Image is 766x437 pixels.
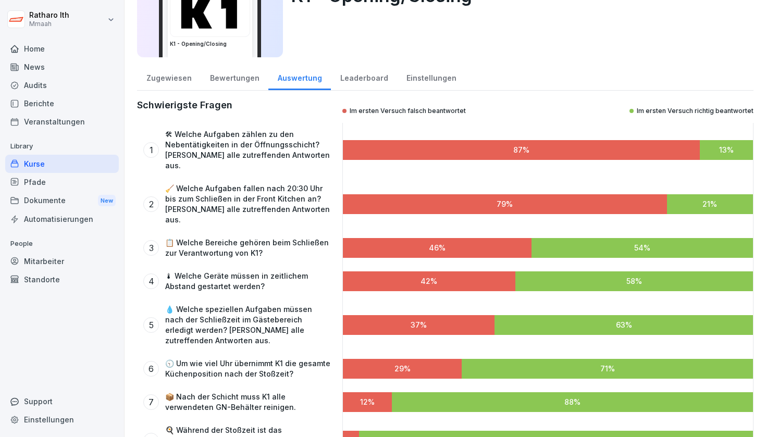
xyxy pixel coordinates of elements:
div: 3 [143,240,159,256]
div: New [98,195,116,207]
a: Auswertung [268,64,331,90]
p: 🌡 Welche Geräte müssen in zeitlichem Abstand gestartet werden? [165,271,331,292]
p: 🕤 Um wie viel Uhr übernimmt K1 die gesamte Küchenposition nach der Stoßzeit? [165,358,331,379]
p: Library [5,138,119,155]
p: 📋 Welche Bereiche gehören beim Schließen zur Verantwortung von K1? [165,238,331,258]
p: 💧 Welche speziellen Aufgaben müssen nach der Schließzeit im Gästebereich erledigt werden? [PERSON... [165,304,331,346]
div: Support [5,392,119,410]
a: Einstellungen [5,410,119,429]
a: Bewertungen [201,64,268,90]
a: Berichte [5,94,119,113]
div: 5 [143,317,159,333]
div: 2 [143,196,159,212]
div: 1 [143,142,159,158]
p: 📦 Nach der Schicht muss K1 alle verwendeten GN-Behälter reinigen. [165,392,331,413]
h2: Schwierigste Fragen [137,99,232,111]
p: Mmaah [29,20,69,28]
p: Im ersten Versuch falsch beantwortet [350,107,466,115]
p: 🛠 Welche Aufgaben zählen zu den Nebentätigkeiten in der Öffnungsschicht? [PERSON_NAME] alle zutre... [165,129,331,171]
a: DokumenteNew [5,191,119,210]
div: 6 [143,361,159,377]
a: Leaderboard [331,64,397,90]
a: Veranstaltungen [5,113,119,131]
a: Standorte [5,270,119,289]
p: 🧹 Welche Aufgaben fallen nach 20:30 Uhr bis zum Schließen in der Front Kitchen an? [PERSON_NAME] ... [165,183,331,225]
a: Pfade [5,173,119,191]
div: 7 [143,394,159,410]
p: People [5,235,119,252]
p: Im ersten Versuch richtig beantwortet [637,107,753,115]
a: Home [5,40,119,58]
a: Kurse [5,155,119,173]
h3: K1 - Opening/Closing [170,40,250,48]
p: Ratharo Ith [29,11,69,20]
a: Audits [5,76,119,94]
a: Mitarbeiter [5,252,119,270]
a: Zugewiesen [137,64,201,90]
a: Automatisierungen [5,210,119,228]
div: 4 [143,273,159,289]
a: News [5,58,119,76]
div: Dokumente [5,191,119,210]
a: Einstellungen [397,64,465,90]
